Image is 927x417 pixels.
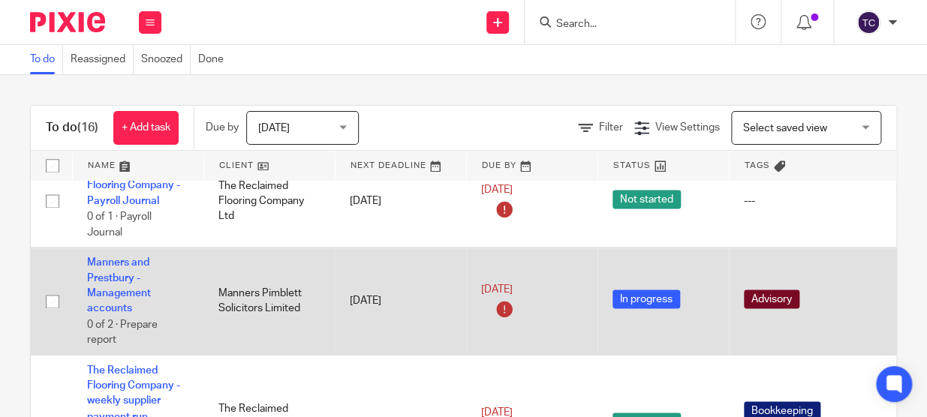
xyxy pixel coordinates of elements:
[655,122,720,133] span: View Settings
[46,120,98,136] h1: To do
[30,12,105,32] img: Pixie
[745,161,770,169] span: Tags
[206,120,239,135] p: Due by
[335,155,466,247] td: [DATE]
[203,155,335,247] td: The Reclaimed Flooring Company Ltd
[744,289,799,308] span: Advisory
[481,184,513,194] span: [DATE]
[203,247,335,355] td: Manners Pimblett Solicitors Limited
[481,406,513,417] span: [DATE]
[198,45,231,74] a: Done
[612,190,681,208] span: Not started
[599,122,623,133] span: Filter
[856,10,880,34] img: svg%3E
[555,18,690,31] input: Search
[743,123,827,133] span: Select saved view
[30,45,63,74] a: To do
[481,283,513,294] span: [DATE]
[258,123,290,133] span: [DATE]
[77,121,98,133] span: (16)
[141,45,191,74] a: Snoozed
[335,247,466,355] td: [DATE]
[87,257,151,313] a: Manners and Prestbury - Management accounts
[71,45,134,74] a: Reassigned
[612,289,680,308] span: In progress
[113,111,179,145] a: + Add task
[87,211,152,237] span: 0 of 1 · Payroll Journal
[87,319,158,345] span: 0 of 2 · Prepare report
[744,193,926,208] div: ---
[87,165,180,206] a: The Reclaimed Flooring Company - Payroll Journal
